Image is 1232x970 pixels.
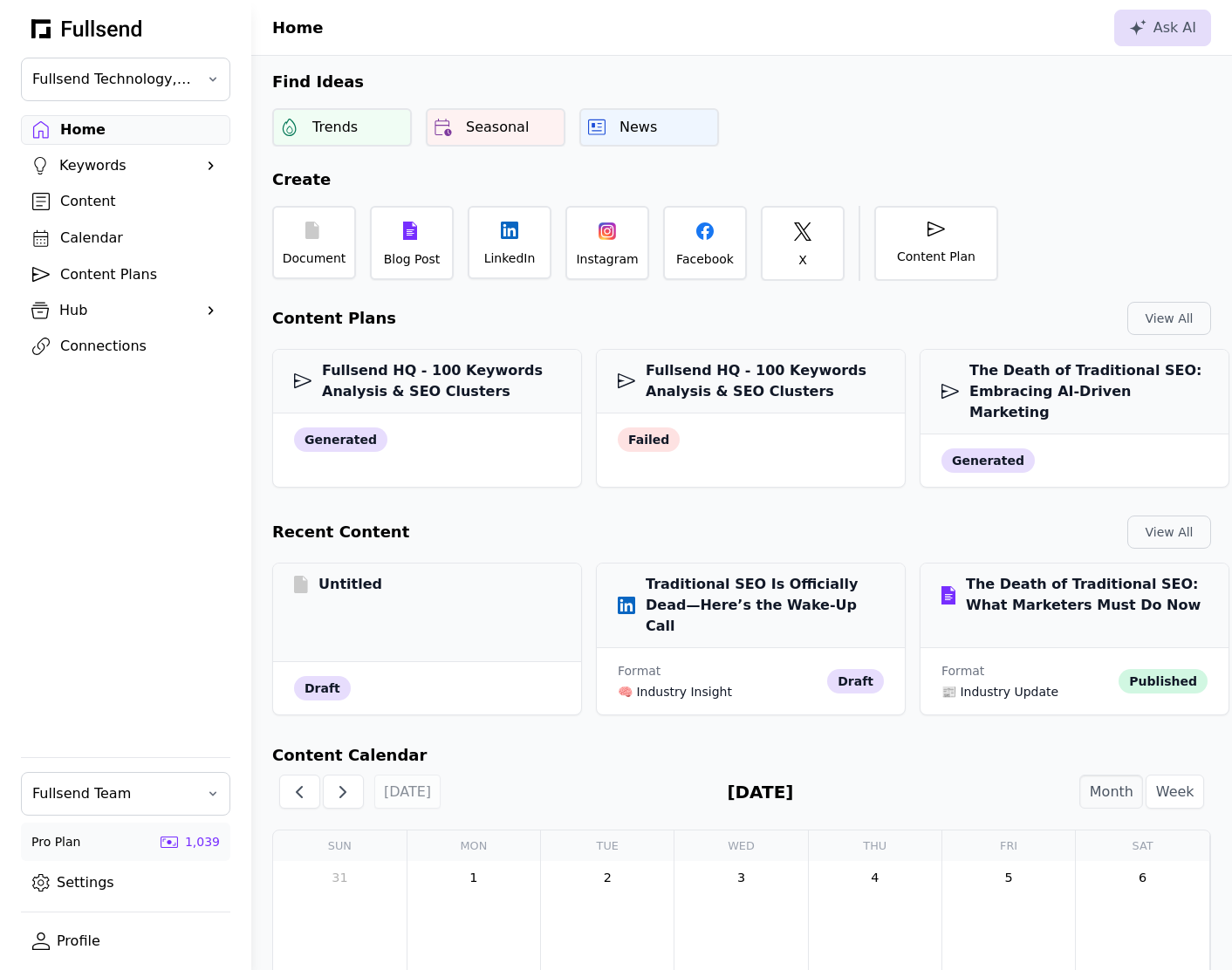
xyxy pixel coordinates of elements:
a: Friday [1000,830,1017,861]
a: Saturday [1133,830,1153,861]
a: Calendar [21,223,230,253]
h2: Recent Content [272,520,409,544]
div: View All [1142,310,1196,327]
div: Content [60,191,219,212]
a: Connections [21,331,230,361]
div: X [798,251,807,269]
a: Wednesday [728,830,755,861]
button: Ask AI [1114,10,1211,46]
div: Content Plans [60,264,219,285]
button: Fullsend Team [21,772,230,816]
a: Home [21,115,230,145]
div: published [1119,669,1208,693]
h3: The Death of Traditional SEO: What Marketers Must Do Now [941,574,1208,616]
h2: [DATE] [727,779,793,805]
h1: Home [272,16,323,40]
button: Fullsend Technology, Inc. [21,58,230,101]
h3: Fullsend HQ - 100 Keywords Analysis & SEO Clusters [294,360,560,402]
a: September 2, 2025 [594,864,620,891]
div: generated [294,427,387,452]
a: September 6, 2025 [1130,864,1156,891]
h2: Find Ideas [251,70,1232,94]
h2: Content Plans [272,306,396,331]
a: September 3, 2025 [728,864,754,891]
div: Home [60,120,219,140]
div: Facebook [676,250,734,268]
div: Format [618,662,820,680]
a: September 1, 2025 [461,864,487,891]
div: draft [294,676,351,700]
a: Tuesday [597,830,619,861]
div: Pro Plan [31,833,80,850]
div: Failed [618,427,680,452]
div: Hub [59,300,192,321]
div: 🧠 Industry Insight [618,683,820,700]
button: Month [1079,775,1143,809]
a: Thursday [863,830,886,861]
div: LinkedIn [484,249,536,267]
div: View All [1142,523,1196,541]
div: News [619,117,657,138]
div: Content Plan [897,248,975,265]
a: Settings [21,868,230,898]
div: Instagram [576,250,638,268]
h3: Traditional SEO Is Officially Dead—Here’s the Wake-Up Call [618,574,884,637]
h3: Fullsend HQ - 100 Keywords Analysis & SEO Clusters [618,360,884,402]
span: Fullsend Team [32,783,195,804]
button: Week [1146,775,1204,809]
div: Keywords [59,155,192,176]
a: Content [21,187,230,216]
a: August 31, 2025 [326,864,352,891]
a: Sunday [328,830,352,861]
div: Format [941,662,1112,680]
a: Profile [21,926,230,956]
div: Document [283,249,346,267]
div: Connections [60,336,219,357]
button: View All [1127,516,1211,549]
div: generated [941,448,1035,473]
h3: Untitled [294,574,382,595]
a: September 5, 2025 [996,864,1022,891]
span: Fullsend Technology, Inc. [32,69,195,90]
button: [DATE] [374,775,441,809]
a: September 4, 2025 [862,864,888,891]
div: draft [827,669,884,693]
div: Trends [312,117,358,138]
a: Monday [461,830,488,861]
div: Calendar [60,228,219,249]
h2: Content Calendar [272,743,1211,768]
a: Content Plans [21,260,230,290]
button: Previous Month [279,775,320,809]
h2: Create [251,167,1232,192]
div: 1,039 [185,833,220,850]
div: 📰 Industry Update [941,683,1112,700]
div: Ask AI [1129,17,1196,38]
h3: The Death of Traditional SEO: Embracing AI-Driven Marketing [941,360,1208,423]
button: View All [1127,302,1211,335]
div: Seasonal [466,117,529,138]
button: Next Month [323,775,364,809]
div: Blog Post [384,250,441,268]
